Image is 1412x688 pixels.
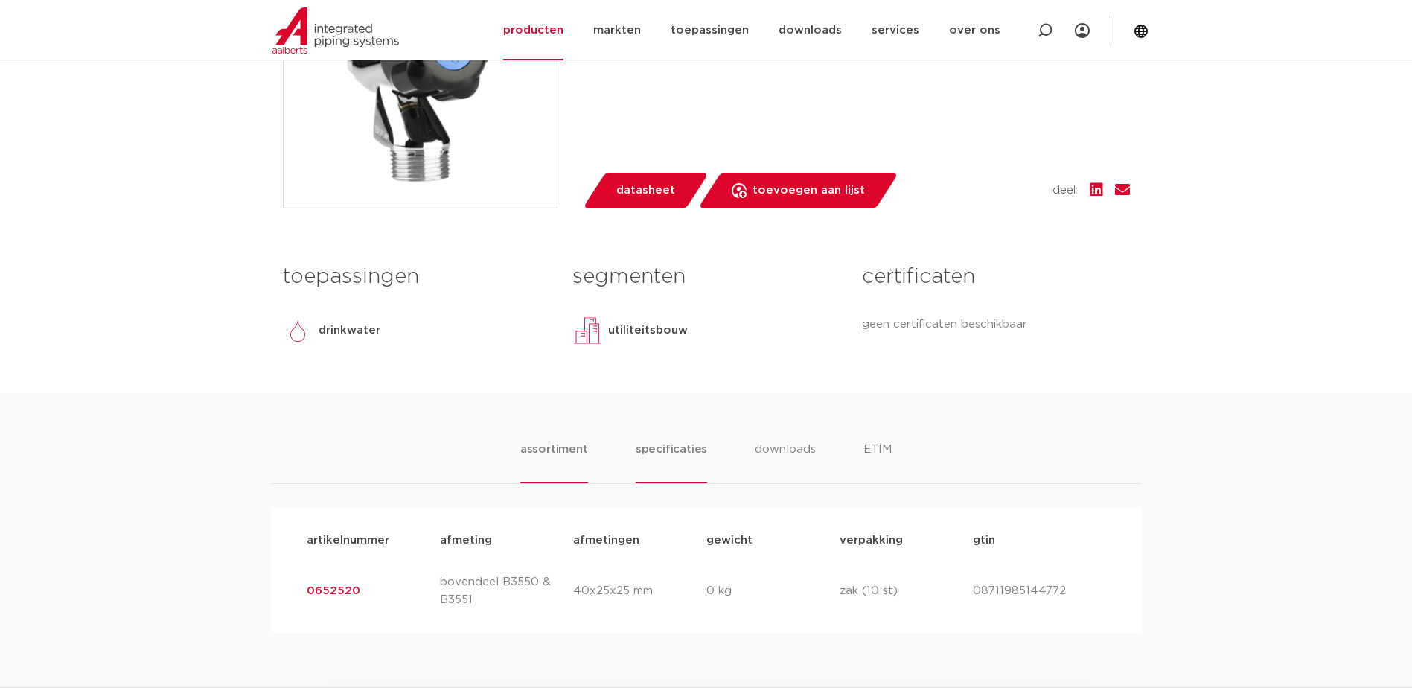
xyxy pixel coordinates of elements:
[973,532,1106,550] p: gtin
[283,316,313,345] img: drinkwater
[572,262,840,292] h3: segmenten
[440,532,573,550] p: afmeting
[973,582,1106,600] p: 08711985144772
[706,582,840,600] p: 0 kg
[520,441,588,483] li: assortiment
[440,573,573,609] p: bovendeel B3550 & B3551
[319,322,380,340] p: drinkwater
[573,532,706,550] p: afmetingen
[573,582,706,600] p: 40x25x25 mm
[840,582,973,600] p: zak (10 st)
[582,173,709,208] a: datasheet
[862,316,1129,334] p: geen certificaten beschikbaar
[307,585,360,596] a: 0652520
[283,262,550,292] h3: toepassingen
[608,322,688,340] p: utiliteitsbouw
[863,441,892,483] li: ETIM
[753,179,865,203] span: toevoegen aan lijst
[307,532,440,550] p: artikelnummer
[755,441,816,483] li: downloads
[572,316,602,345] img: utiliteitsbouw
[616,179,675,203] span: datasheet
[636,441,707,483] li: specificaties
[862,262,1129,292] h3: certificaten
[840,532,973,550] p: verpakking
[1052,182,1078,200] span: deel:
[706,532,840,550] p: gewicht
